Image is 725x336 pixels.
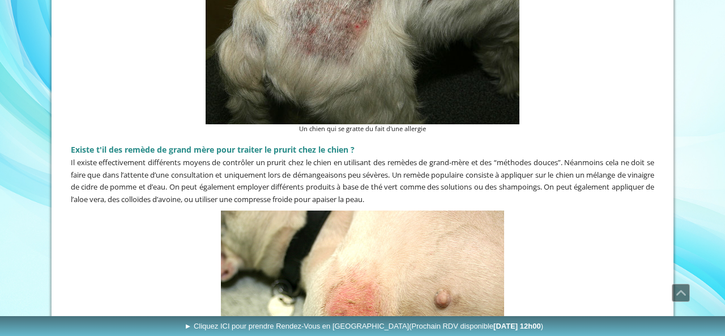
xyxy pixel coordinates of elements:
a: Défiler vers le haut [672,284,690,302]
span: Défiler vers le haut [672,284,689,301]
span: ► Cliquez ICI pour prendre Rendez-Vous en [GEOGRAPHIC_DATA] [184,322,543,330]
figcaption: Un chien qui se gratte du fait d'une allergie [206,124,519,134]
span: (Prochain RDV disponible ) [409,322,543,330]
span: Existe t'il des remède de grand mère pour traiter le prurit chez le chien ? [71,144,355,155]
b: [DATE] 12h00 [493,322,541,330]
span: Il existe effectivement différents moyens de contrôler un prurit chez le chien en utilisant des r... [71,157,654,204]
